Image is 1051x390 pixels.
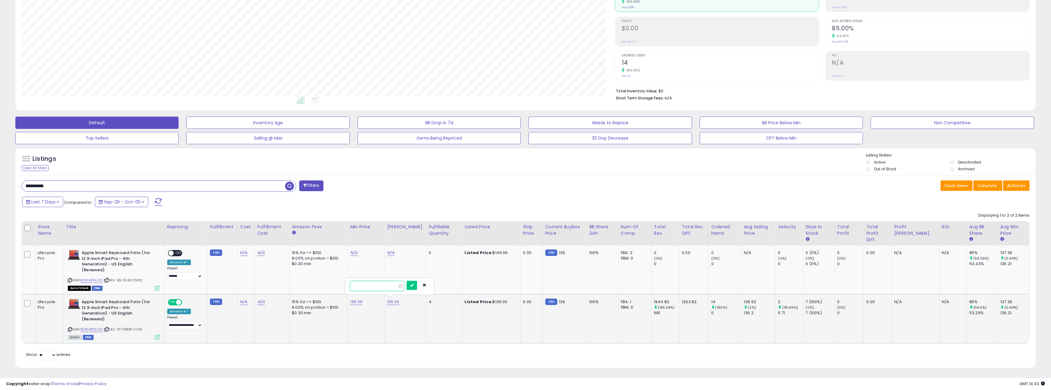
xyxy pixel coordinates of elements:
small: (0%) [806,256,814,261]
small: Prev: $0.00 [622,40,636,44]
div: 53.43% [969,261,998,267]
div: 0.00 [523,250,538,256]
span: N/A [665,95,672,101]
span: | SKU: 4G-9L3A-OVK2 [104,278,142,283]
button: Save View [941,180,972,191]
a: 135.00 [350,299,362,305]
div: Preset: [167,266,203,280]
span: Ordered Items [622,54,819,57]
h2: N/A [832,59,1029,68]
div: 137.36 [1000,299,1029,305]
div: FBA: 1 [621,299,647,305]
small: 180.00% [624,68,640,73]
div: 5 [711,310,741,316]
small: Prev: 53.36% [832,40,848,44]
button: Non Competitive [871,117,1034,129]
button: BB Drop in 7d [357,117,521,129]
div: Fulfillment [210,224,235,230]
a: Terms of Use [52,381,79,387]
li: $0 [616,87,1025,94]
span: | SKU: 3T-OB58-LYAQ [104,327,142,332]
b: Total Inventory Value: [616,88,658,94]
div: Clear All Filters [21,165,49,171]
div: 8.00% on portion > $100 [292,305,343,310]
div: 1263.82 [682,299,704,305]
div: 15% for <= $100 [292,250,343,256]
small: (185.58%) [658,305,674,310]
div: 136.2 [744,310,775,316]
button: Needs to Reprice [528,117,692,129]
span: FBM [83,335,94,340]
div: Min Price [350,224,382,230]
a: N/A [387,250,394,256]
div: 0.00 [866,250,887,256]
div: 0 [778,250,803,256]
small: 59.30% [835,34,849,38]
div: Avg BB Share [969,224,995,237]
button: 30 Day Decrease [528,132,692,144]
small: Avg Win Price. [1000,237,1004,242]
div: 681 [654,310,679,316]
button: Items Being Repriced [357,132,521,144]
div: 100% [589,299,613,305]
b: Listed Price: [465,299,493,305]
small: (0%) [711,256,720,261]
div: FBA: 2 [621,250,647,256]
div: Num of Comp. [621,224,649,237]
p: Listing States: [866,153,1036,158]
div: 0 [711,261,741,267]
div: 136.21 [1000,261,1029,267]
div: Total Rev. Diff. [682,224,706,237]
b: Short Term Storage Fees: [616,95,664,101]
span: All listings currently available for purchase on Amazon [68,335,82,340]
span: Columns [977,183,997,189]
span: Show: entries [26,352,70,357]
div: Velocity [778,224,800,230]
span: ON [168,300,176,305]
button: Selling @ Max [186,132,350,144]
div: $0.30 min [292,310,343,316]
span: 139 [559,250,565,256]
div: 4 [429,299,457,305]
small: (2%) [748,305,756,310]
button: Default [15,117,179,129]
div: $139.00 [465,299,516,305]
a: N/A [240,299,248,305]
a: N/A [350,250,357,256]
div: Lifecycle Pro [38,250,59,261]
div: Title [66,224,162,230]
label: Archived [958,166,975,172]
small: (0%) [837,256,846,261]
small: (0.84%) [1004,256,1018,261]
div: Amazon Fees [292,224,345,230]
span: 139 [559,299,565,305]
small: Prev: N/A [832,74,844,78]
div: Cost [240,224,252,230]
div: FBM: 0 [621,256,647,261]
a: N/A [240,250,248,256]
small: Prev: 0.00% [832,6,847,9]
div: Ship Price [523,224,540,237]
div: 2 [778,299,803,305]
small: FBM [545,299,557,305]
button: CPT Below Min [700,132,863,144]
div: N/A [744,250,771,256]
b: Apple Smart Keyboard Folio (for 12.9-inch iPad Pro - 4th Generation) - US English (Renewed) [82,299,156,323]
label: Active [874,160,885,165]
button: Inventory Age [186,117,350,129]
div: 14 [711,299,741,305]
b: Apple Smart Keyboard Folio (for 12.9-inch iPad Pro - 4th Generation) - US English (Renewed) [82,250,156,274]
h5: Listings [33,155,56,163]
small: Prev: 5 [622,74,630,78]
div: N/A [894,250,934,256]
div: Total Rev. [654,224,677,237]
div: Ordered Items [711,224,739,237]
button: Columns [973,180,1002,191]
span: Last 7 Days [31,199,56,205]
div: BB Share 24h. [589,224,616,237]
button: Last 7 Days [22,197,63,207]
a: 139.00 [387,299,399,305]
div: 0 [654,250,679,256]
div: Preset: [167,315,203,329]
div: ROI [942,224,964,230]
